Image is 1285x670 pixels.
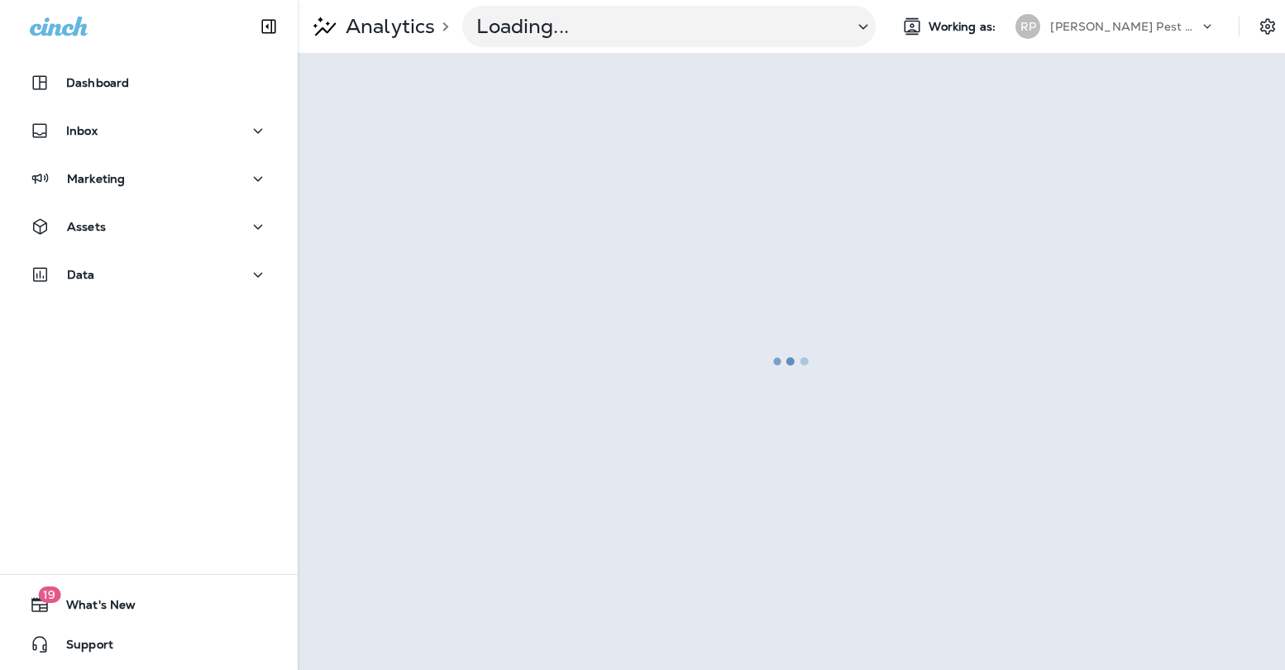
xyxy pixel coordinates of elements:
[67,268,95,281] p: Data
[339,14,435,39] p: Analytics
[17,210,281,243] button: Assets
[66,76,129,89] p: Dashboard
[17,628,281,661] button: Support
[67,220,106,233] p: Assets
[66,124,98,137] p: Inbox
[50,598,136,618] span: What's New
[435,20,449,33] p: >
[17,588,281,621] button: 19What's New
[17,114,281,147] button: Inbox
[17,162,281,195] button: Marketing
[929,20,999,34] span: Working as:
[1050,20,1199,33] p: [PERSON_NAME] Pest Control
[17,66,281,99] button: Dashboard
[246,10,292,43] button: Collapse Sidebar
[38,586,60,603] span: 19
[1015,14,1040,39] div: RP
[17,258,281,291] button: Data
[67,172,125,185] p: Marketing
[1253,12,1283,41] button: Settings
[476,14,840,39] p: Loading...
[50,638,113,658] span: Support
